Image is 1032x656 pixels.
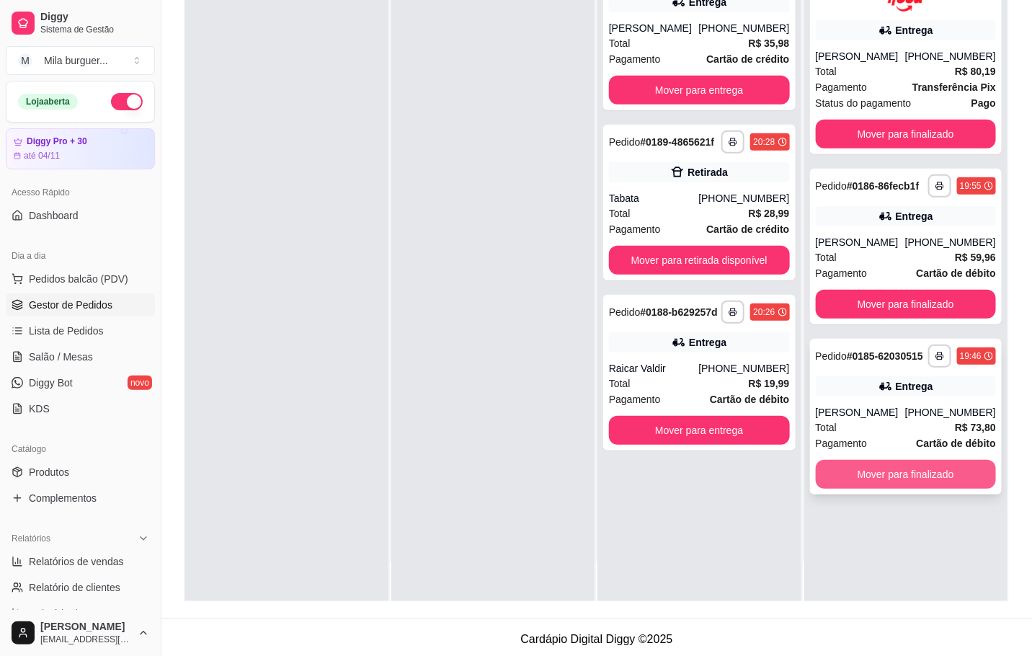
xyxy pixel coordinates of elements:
[40,621,132,634] span: [PERSON_NAME]
[917,267,996,279] strong: Cartão de débito
[689,335,726,350] div: Entrega
[955,66,996,77] strong: R$ 80,19
[609,21,698,35] div: [PERSON_NAME]
[27,136,87,147] article: Diggy Pro + 30
[6,576,155,599] a: Relatório de clientes
[609,191,698,205] div: Tabata
[6,371,155,394] a: Diggy Botnovo
[816,180,848,192] span: Pedido
[6,267,155,291] button: Pedidos balcão (PDV)
[6,204,155,227] a: Dashboard
[710,394,789,405] strong: Cartão de débito
[29,376,73,390] span: Diggy Bot
[609,205,631,221] span: Total
[29,580,120,595] span: Relatório de clientes
[609,306,641,318] span: Pedido
[753,306,775,318] div: 20:26
[6,461,155,484] a: Produtos
[24,150,60,161] article: até 04/11
[816,49,905,63] div: [PERSON_NAME]
[816,63,837,79] span: Total
[706,223,789,235] strong: Cartão de crédito
[917,438,996,449] strong: Cartão de débito
[749,208,790,219] strong: R$ 28,99
[6,487,155,510] a: Complementos
[18,94,78,110] div: Loja aberta
[816,435,868,451] span: Pagamento
[816,350,848,362] span: Pedido
[40,634,132,645] span: [EMAIL_ADDRESS][DOMAIN_NAME]
[816,95,912,111] span: Status do pagamento
[706,53,789,65] strong: Cartão de crédito
[847,180,919,192] strong: # 0186-86fecb1f
[29,324,104,338] span: Lista de Pedidos
[609,76,790,105] button: Mover para entrega
[816,79,868,95] span: Pagamento
[905,49,996,63] div: [PHONE_NUMBER]
[29,491,97,505] span: Complementos
[6,602,155,625] a: Relatório de mesas
[40,11,149,24] span: Diggy
[971,97,996,109] strong: Pago
[698,361,789,376] div: [PHONE_NUMBER]
[29,554,124,569] span: Relatórios de vendas
[40,24,149,35] span: Sistema de Gestão
[609,51,661,67] span: Pagamento
[816,420,837,435] span: Total
[641,306,718,318] strong: # 0188-b629257d
[847,350,923,362] strong: # 0185-62030515
[6,397,155,420] a: KDS
[816,460,997,489] button: Mover para finalizado
[6,6,155,40] a: DiggySistema de Gestão
[6,128,155,169] a: Diggy Pro + 30até 04/11
[609,246,790,275] button: Mover para retirada disponível
[753,136,775,148] div: 20:28
[641,136,715,148] strong: # 0189-4865621f
[749,378,790,389] strong: R$ 19,99
[816,290,997,319] button: Mover para finalizado
[688,165,728,179] div: Retirada
[6,293,155,316] a: Gestor de Pedidos
[609,361,698,376] div: Raicar Valdir
[111,93,143,110] button: Alterar Status
[29,606,116,621] span: Relatório de mesas
[955,422,996,433] strong: R$ 73,80
[896,379,933,394] div: Entrega
[912,81,996,93] strong: Transferência Pix
[816,120,997,149] button: Mover para finalizado
[698,191,789,205] div: [PHONE_NUMBER]
[816,265,868,281] span: Pagamento
[6,319,155,342] a: Lista de Pedidos
[896,209,933,223] div: Entrega
[609,391,661,407] span: Pagamento
[816,405,905,420] div: [PERSON_NAME]
[6,181,155,204] div: Acesso Rápido
[609,35,631,51] span: Total
[609,416,790,445] button: Mover para entrega
[955,252,996,263] strong: R$ 59,96
[29,298,112,312] span: Gestor de Pedidos
[6,616,155,650] button: [PERSON_NAME][EMAIL_ADDRESS][DOMAIN_NAME]
[905,405,996,420] div: [PHONE_NUMBER]
[6,345,155,368] a: Salão / Mesas
[6,244,155,267] div: Dia a dia
[29,350,93,364] span: Salão / Mesas
[960,180,982,192] div: 19:55
[29,402,50,416] span: KDS
[609,376,631,391] span: Total
[6,438,155,461] div: Catálogo
[816,235,905,249] div: [PERSON_NAME]
[698,21,789,35] div: [PHONE_NUMBER]
[6,46,155,75] button: Select a team
[29,465,69,479] span: Produtos
[609,136,641,148] span: Pedido
[896,23,933,37] div: Entrega
[960,350,982,362] div: 19:46
[29,208,79,223] span: Dashboard
[44,53,108,68] div: Mila burguer ...
[905,235,996,249] div: [PHONE_NUMBER]
[609,221,661,237] span: Pagamento
[6,550,155,573] a: Relatórios de vendas
[29,272,128,286] span: Pedidos balcão (PDV)
[12,533,50,544] span: Relatórios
